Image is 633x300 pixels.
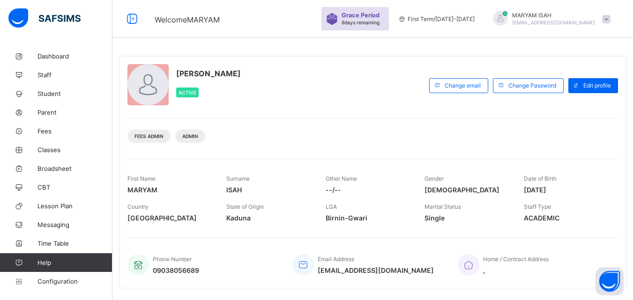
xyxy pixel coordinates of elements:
span: [DATE] [524,186,609,194]
span: Fees [37,127,112,135]
span: MARYAM [127,186,212,194]
span: Parent [37,109,112,116]
span: Help [37,259,112,266]
span: 8 days remaining [342,20,380,25]
span: First Name [127,175,156,182]
span: ACADEMIC [524,214,609,222]
span: [PERSON_NAME] [176,69,241,78]
span: Time Table [37,240,112,247]
span: Classes [37,146,112,154]
span: Lesson Plan [37,202,112,210]
span: Active [179,90,196,95]
div: MARYAMISAH [484,11,615,27]
span: Change Password [508,82,556,89]
span: Surname [226,175,250,182]
span: [DEMOGRAPHIC_DATA] [424,186,509,194]
span: Date of Birth [524,175,557,182]
span: Welcome MARYAM [155,15,220,24]
span: State of Origin [226,203,264,210]
span: [GEOGRAPHIC_DATA] [127,214,212,222]
span: ISAH [226,186,311,194]
span: LGA [326,203,337,210]
button: Open asap [596,267,624,295]
span: --/-- [326,186,410,194]
span: Other Name [326,175,357,182]
span: Dashboard [37,52,112,60]
span: Home / Contract Address [483,256,549,263]
img: sticker-purple.71386a28dfed39d6af7621340158ba97.svg [326,13,338,25]
span: Configuration [37,278,112,285]
span: Marital Status [424,203,461,210]
span: Grace Period [342,12,380,19]
span: Phone Number [153,256,192,263]
span: 09038056689 [153,266,199,274]
span: Messaging [37,221,112,228]
span: CBT [37,183,112,191]
span: Staff [37,71,112,79]
span: Admin [182,133,198,139]
span: Fees Admin [134,133,164,139]
span: Birnin-Gwari [326,214,410,222]
img: safsims [8,8,81,28]
span: MARYAM ISAH [512,12,595,19]
span: Country [127,203,149,210]
span: Broadsheet [37,165,112,172]
span: Gender [424,175,444,182]
span: Staff Type [524,203,551,210]
span: Change email [445,82,481,89]
span: session/term information [398,15,475,22]
span: Single [424,214,509,222]
span: Edit profile [583,82,611,89]
span: [EMAIL_ADDRESS][DOMAIN_NAME] [318,266,434,274]
span: , [483,266,549,274]
span: Kaduna [226,214,311,222]
span: Student [37,90,112,97]
span: Email Address [318,256,354,263]
span: [EMAIL_ADDRESS][DOMAIN_NAME] [512,20,595,25]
